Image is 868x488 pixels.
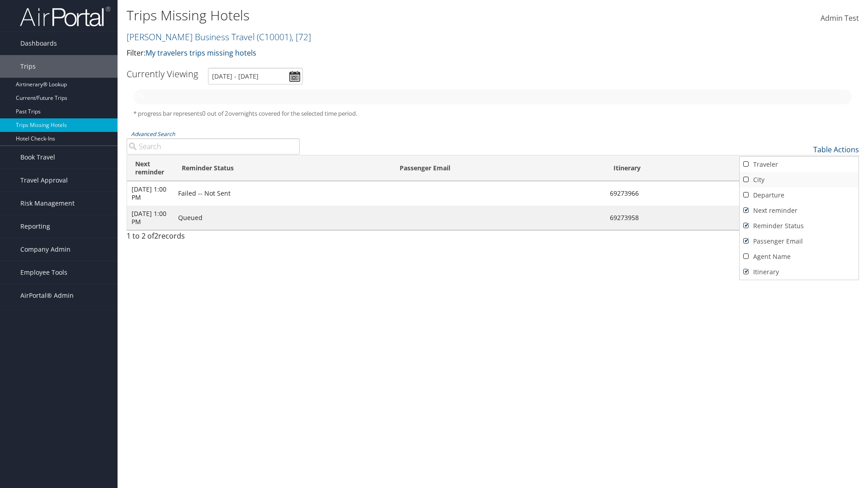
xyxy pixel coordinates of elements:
[740,157,859,172] a: Traveler
[740,188,859,203] a: Departure
[20,169,68,192] span: Travel Approval
[740,249,859,264] a: Agent Name
[20,192,75,215] span: Risk Management
[20,6,110,27] img: airportal-logo.png
[740,234,859,249] a: Passenger Email
[740,218,859,234] a: Reminder Status
[740,264,859,280] a: Itinerary
[20,146,55,169] span: Book Travel
[20,55,36,78] span: Trips
[20,261,67,284] span: Employee Tools
[20,32,57,55] span: Dashboards
[20,238,71,261] span: Company Admin
[20,215,50,238] span: Reporting
[740,172,859,188] a: City
[20,284,74,307] span: AirPortal® Admin
[740,203,859,218] a: Next reminder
